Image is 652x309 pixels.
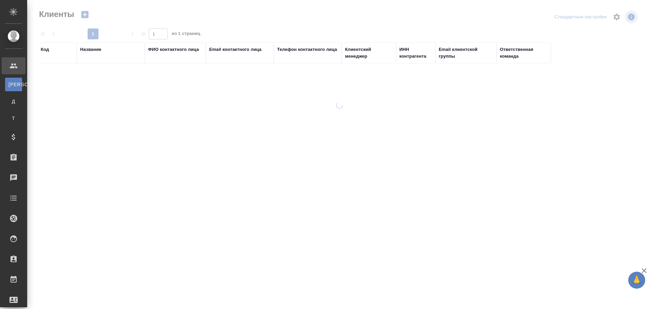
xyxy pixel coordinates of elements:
[500,46,547,60] div: Ответственная команда
[148,46,199,53] div: ФИО контактного лица
[631,273,642,287] span: 🙏
[439,46,493,60] div: Email клиентской группы
[5,95,22,108] a: Д
[41,46,49,53] div: Код
[345,46,393,60] div: Клиентский менеджер
[8,115,19,122] span: Т
[5,78,22,91] a: [PERSON_NAME]
[277,46,337,53] div: Телефон контактного лица
[5,112,22,125] a: Т
[8,98,19,105] span: Д
[80,46,101,53] div: Название
[209,46,261,53] div: Email контактного лица
[399,46,432,60] div: ИНН контрагента
[8,81,19,88] span: [PERSON_NAME]
[628,272,645,289] button: 🙏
